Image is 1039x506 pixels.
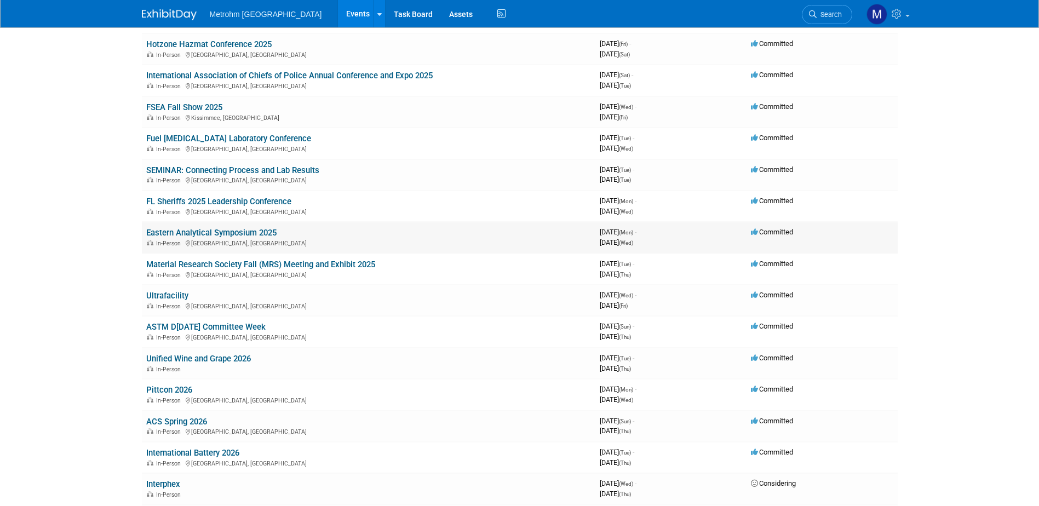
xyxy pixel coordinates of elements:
span: [DATE] [600,354,634,362]
span: [DATE] [600,228,636,236]
img: In-Person Event [147,334,153,340]
span: [DATE] [600,479,636,487]
span: [DATE] [600,427,631,435]
span: Search [817,10,842,19]
span: (Tue) [619,167,631,173]
span: - [635,197,636,205]
span: (Sat) [619,72,630,78]
span: (Wed) [619,481,633,487]
span: (Sun) [619,324,631,330]
a: Ultrafacility [146,291,188,301]
span: In-Person [156,460,184,467]
span: In-Person [156,272,184,279]
span: [DATE] [600,332,631,341]
span: (Mon) [619,387,633,393]
span: In-Person [156,83,184,90]
img: In-Person Event [147,83,153,88]
span: [DATE] [600,385,636,393]
span: - [632,71,633,79]
span: (Thu) [619,366,631,372]
span: (Mon) [619,229,633,235]
span: In-Person [156,334,184,341]
span: - [633,165,634,174]
span: [DATE] [600,134,634,142]
span: [DATE] [600,197,636,205]
span: [DATE] [600,301,628,309]
span: - [633,134,634,142]
span: [DATE] [600,175,631,183]
span: In-Person [156,146,184,153]
div: [GEOGRAPHIC_DATA], [GEOGRAPHIC_DATA] [146,395,591,404]
span: Committed [751,134,793,142]
span: In-Person [156,366,184,373]
span: (Tue) [619,177,631,183]
a: Search [802,5,852,24]
span: (Thu) [619,334,631,340]
span: (Wed) [619,240,633,246]
span: [DATE] [600,270,631,278]
a: International Association of Chiefs of Police Annual Conference and Expo 2025 [146,71,433,81]
div: [GEOGRAPHIC_DATA], [GEOGRAPHIC_DATA] [146,458,591,467]
span: Committed [751,417,793,425]
span: [DATE] [600,144,633,152]
span: [DATE] [600,458,631,467]
span: Committed [751,354,793,362]
span: [DATE] [600,81,631,89]
a: ACS Spring 2026 [146,417,207,427]
span: - [633,448,634,456]
a: ASTM D[DATE] Committee Week [146,322,266,332]
span: (Wed) [619,292,633,298]
img: In-Person Event [147,428,153,434]
span: In-Person [156,240,184,247]
span: [DATE] [600,50,630,58]
span: (Wed) [619,104,633,110]
span: - [635,479,636,487]
span: [DATE] [600,395,633,404]
span: - [633,417,634,425]
span: [DATE] [600,417,634,425]
span: In-Person [156,209,184,216]
span: (Fri) [619,303,628,309]
img: In-Person Event [147,177,153,182]
a: Material Research Society Fall (MRS) Meeting and Exhibit 2025 [146,260,375,269]
span: Committed [751,165,793,174]
a: Unified Wine and Grape 2026 [146,354,251,364]
span: (Tue) [619,135,631,141]
span: Committed [751,102,793,111]
a: Fuel [MEDICAL_DATA] Laboratory Conference [146,134,311,143]
div: [GEOGRAPHIC_DATA], [GEOGRAPHIC_DATA] [146,238,591,247]
span: [DATE] [600,113,628,121]
img: In-Person Event [147,272,153,277]
span: - [629,39,631,48]
span: (Sat) [619,51,630,58]
span: - [635,291,636,299]
span: Committed [751,291,793,299]
span: - [633,260,634,268]
span: - [635,228,636,236]
div: [GEOGRAPHIC_DATA], [GEOGRAPHIC_DATA] [146,50,591,59]
span: In-Person [156,114,184,122]
a: FSEA Fall Show 2025 [146,102,222,112]
span: - [635,102,636,111]
span: [DATE] [600,102,636,111]
span: Metrohm [GEOGRAPHIC_DATA] [210,10,322,19]
a: Hotzone Hazmat Conference 2025 [146,39,272,49]
div: Kissimmee, [GEOGRAPHIC_DATA] [146,113,591,122]
span: (Thu) [619,491,631,497]
img: In-Person Event [147,303,153,308]
span: Committed [751,197,793,205]
span: (Tue) [619,261,631,267]
img: ExhibitDay [142,9,197,20]
div: [GEOGRAPHIC_DATA], [GEOGRAPHIC_DATA] [146,301,591,310]
span: (Thu) [619,272,631,278]
span: (Mon) [619,198,633,204]
span: (Wed) [619,146,633,152]
span: (Fri) [619,41,628,47]
a: International Battery 2026 [146,448,239,458]
a: Pittcon 2026 [146,385,192,395]
span: (Wed) [619,209,633,215]
span: Committed [751,71,793,79]
span: [DATE] [600,71,633,79]
span: In-Person [156,397,184,404]
span: [DATE] [600,207,633,215]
